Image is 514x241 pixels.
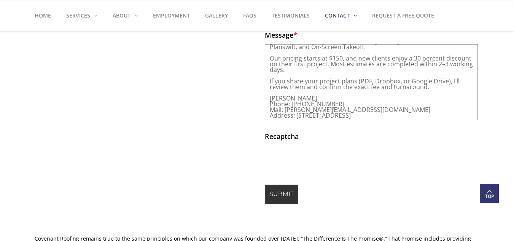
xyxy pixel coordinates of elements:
[480,193,499,200] span: Top
[325,12,350,19] strong: Contact
[243,12,256,19] strong: FAQs
[272,12,310,19] strong: Testimonials
[265,31,297,39] label: Message
[197,0,236,31] a: Gallery
[480,184,499,203] a: Top
[205,12,228,19] strong: Gallery
[35,0,59,31] a: Home
[265,185,298,204] input: Submit
[236,0,264,31] a: FAQs
[153,12,190,19] strong: Employment
[145,0,197,31] a: Employment
[105,0,145,31] a: About
[317,0,364,31] a: Contact
[265,132,299,140] label: Recaptcha
[265,145,380,175] iframe: reCAPTCHA
[372,12,434,19] strong: Request a Free Quote
[264,0,317,31] a: Testimonials
[66,12,90,19] strong: Services
[35,12,51,19] strong: Home
[364,0,442,31] a: Request a Free Quote
[113,12,130,19] strong: About
[59,0,105,31] a: Services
